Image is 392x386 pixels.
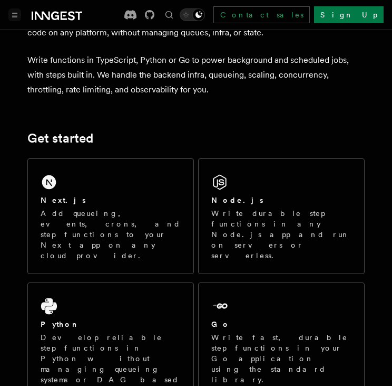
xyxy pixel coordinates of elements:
a: Node.jsWrite durable step functions in any Node.js app and run on servers or serverless. [198,158,365,274]
h2: Go [211,319,230,329]
a: Sign Up [314,6,384,23]
a: Contact sales [213,6,310,23]
h2: Python [41,319,80,329]
a: Next.jsAdd queueing, events, crons, and step functions to your Next app on any cloud provider. [27,158,194,274]
button: Find something... [163,8,175,21]
button: Toggle dark mode [180,8,205,21]
p: Add queueing, events, crons, and step functions to your Next app on any cloud provider. [41,208,181,261]
p: Write fast, durable step functions in your Go application using the standard library. [211,332,351,385]
a: Get started [27,131,93,146]
h2: Next.js [41,195,86,205]
p: Write functions in TypeScript, Python or Go to power background and scheduled jobs, with steps bu... [27,53,365,97]
p: Write durable step functions in any Node.js app and run on servers or serverless. [211,208,351,261]
button: Toggle navigation [8,8,21,21]
h2: Node.js [211,195,263,205]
